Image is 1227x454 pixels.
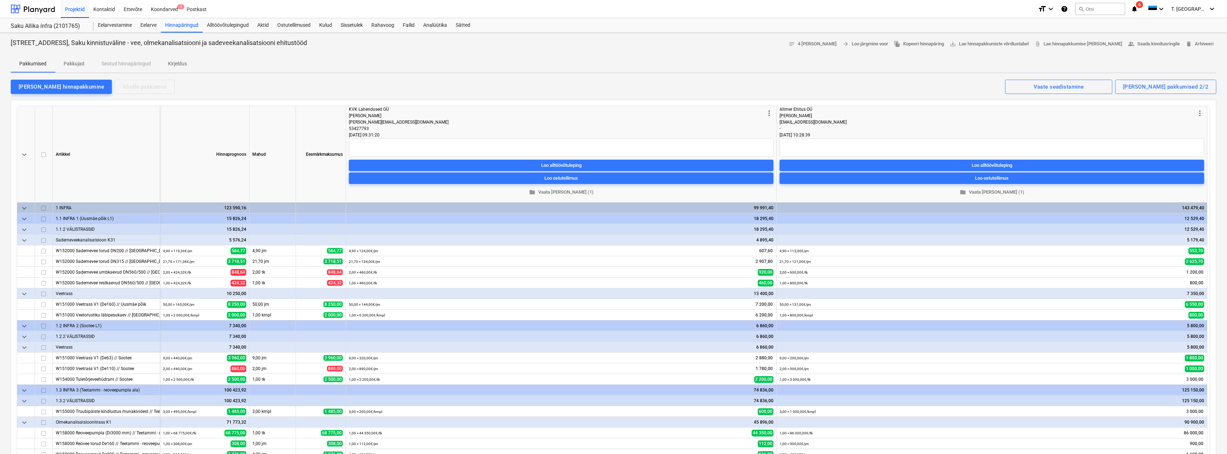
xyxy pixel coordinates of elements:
span: Lae hinnapakkumise [PERSON_NAME] [1034,40,1122,48]
div: 5 800,00 [780,320,1204,331]
button: [PERSON_NAME] pakkumised 2/2 [1115,80,1216,94]
small: 21,70 × 171,36€ / jm [163,260,194,264]
span: 308,00 [327,441,343,446]
small: 50,00 × 165,00€ / jm [163,303,194,306]
div: [DATE] 09:31:20 [349,132,773,138]
div: Sissetulek [336,18,367,33]
div: 7 340,00 [163,331,246,342]
div: 10 250,00 [163,288,246,299]
div: Vestlusvidin [1191,420,1227,454]
div: 5 576,24 [163,235,246,245]
div: 123 590,16 [163,203,246,213]
div: [PERSON_NAME] [349,113,765,119]
small: 1,00 × 6 200,00€ / kmpl [349,313,385,317]
span: 3 960,00 [227,355,246,361]
div: Loo alltöövõtuleping [541,161,582,169]
small: 1,00 × 800,00€ / kmpl [780,313,813,317]
button: Loo ostutellimus [349,173,773,184]
i: keyboard_arrow_down [1047,5,1055,13]
span: more_vert [1196,109,1204,118]
span: keyboard_arrow_down [20,418,29,427]
small: 1,00 × 3 000,00€ / tk [780,378,811,381]
span: Loo järgmine voor [842,40,888,48]
p: Pakkumised [19,60,46,68]
div: 6 860,00 [349,320,773,331]
div: Mahud [249,106,296,203]
span: keyboard_arrow_down [20,333,29,341]
div: W155000 Truubipäiste kindlustus munakividest // Teetammi - reoveepumpla ala [56,406,157,416]
small: 50,00 × 144,00€ / jm [349,303,380,306]
small: 9,00 × 200,00€ / jm [780,356,809,360]
div: 6 860,00 [349,342,773,353]
div: 7 340,00 [163,342,246,353]
span: keyboard_arrow_down [20,322,29,330]
div: Saku Allika infra (2101765) [11,23,85,30]
div: KVK Lahendused OÜ [349,106,765,113]
span: 4 [PERSON_NAME] [788,40,837,48]
small: 1,00 × 2 500,00€ / tk [163,378,194,381]
span: 584,77 [327,248,343,254]
small: 4,90 × 113,00€ / jm [780,249,809,253]
i: notifications [1131,5,1138,13]
div: W154000 Tuletõrjeveehüdrant // Sootee [56,374,157,384]
span: 68 775,00 [321,430,343,436]
span: 1 800,00 [1185,355,1204,361]
span: 2 625,70 [1185,258,1204,265]
div: 74 836,00 [349,385,773,395]
div: W158000 Reovee torud De160 // Teetammi - reoveepumpla ala [56,438,157,449]
div: 1.2.2 VÄLISTRASSID [56,331,157,341]
div: 125 150,00 [780,385,1204,395]
div: W152000 Sademevee umbkaevud DN560/500 // Uusmäe põik [56,267,157,277]
a: Ostutellimused [273,18,315,33]
div: 100 423,92 [163,395,246,406]
a: Failid [399,18,419,33]
small: 1,00 × 68 775,00€ / tk [163,431,196,435]
button: Kopeeri hinnapäring [891,39,947,50]
div: Eesmärkmaksumus [296,106,346,203]
div: 21,70 jm [249,256,296,267]
small: 9,00 × 440,00€ / jm [163,356,192,360]
div: Veetrass [56,342,157,352]
div: 1,00 tk [249,374,296,385]
span: notes [788,41,795,47]
span: keyboard_arrow_down [20,225,29,234]
span: 3 000,00 [1186,376,1204,383]
span: 3 718,51 [323,259,343,264]
button: Loo ostutellimus [780,173,1204,184]
span: 6 550,00 [1185,301,1204,308]
i: keyboard_arrow_down [1208,5,1216,13]
span: keyboard_arrow_down [20,236,29,245]
div: Loo ostutellimus [544,174,578,182]
span: 2 000,00 [227,312,246,319]
div: 12 529,40 [780,213,1204,224]
span: 308,00 [231,440,246,447]
div: 18 295,40 [349,213,773,224]
span: 2 [177,4,184,9]
small: 3,00 × 1 000,00€ / kmpl [780,410,816,414]
span: 2 500,00 [323,376,343,382]
button: Otsi [1075,3,1125,15]
small: 2,00 × 424,32€ / tk [163,270,191,274]
span: keyboard_arrow_down [20,290,29,298]
div: 18 295,40 [349,224,773,235]
button: Loo alltöövõtuleping [780,160,1204,171]
small: 1,00 × 44 350,00€ / tk [349,431,382,435]
div: Hinnapäringud [161,18,203,33]
div: Loo alltöövõtuleping [972,161,1012,169]
button: 4 [PERSON_NAME] [786,39,840,50]
span: [PERSON_NAME][EMAIL_ADDRESS][DOMAIN_NAME] [349,120,449,125]
span: 584,77 [231,248,246,254]
span: delete [1186,41,1192,47]
div: 3,00 kmpl [249,406,296,417]
span: 460,00 [758,280,773,286]
small: 1,00 × 424,32€ / tk [163,281,191,285]
span: 7 200,00 [755,301,773,308]
div: 1,00 tk [249,428,296,438]
small: 1,00 × 308,00€ / jm [163,442,192,446]
span: 6 [1136,1,1143,8]
span: 424,32 [327,280,343,286]
div: Loo ostutellimus [975,174,1009,182]
div: 143 479,40 [780,203,1204,213]
button: Vaata [PERSON_NAME] (1) [349,187,773,198]
span: 424,32 [231,280,246,286]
